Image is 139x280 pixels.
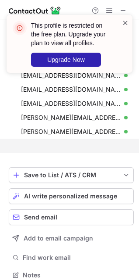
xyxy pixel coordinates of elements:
span: [EMAIL_ADDRESS][DOMAIN_NAME] [21,86,121,93]
span: [PERSON_NAME][EMAIL_ADDRESS][DOMAIN_NAME] [21,128,121,136]
span: Upgrade Now [47,56,85,63]
span: [PERSON_NAME][EMAIL_ADDRESS][DOMAIN_NAME] [21,114,121,122]
button: Send email [9,209,134,225]
button: Upgrade Now [31,53,101,67]
button: AI write personalized message [9,188,134,204]
div: Save to List / ATS / CRM [24,172,118,179]
button: Add to email campaign [9,230,134,246]
button: save-profile-one-click [9,167,134,183]
img: error [13,21,27,35]
span: Add to email campaign [24,235,93,242]
button: Find work email [9,251,134,264]
span: Notes [23,271,130,279]
span: Find work email [23,254,130,262]
span: AI write personalized message [24,193,117,200]
img: ContactOut v5.3.10 [9,5,61,16]
span: [EMAIL_ADDRESS][DOMAIN_NAME] [21,100,121,108]
span: Send email [24,214,57,221]
header: This profile is restricted on the free plan. Upgrade your plan to view all profiles. [31,21,111,47]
